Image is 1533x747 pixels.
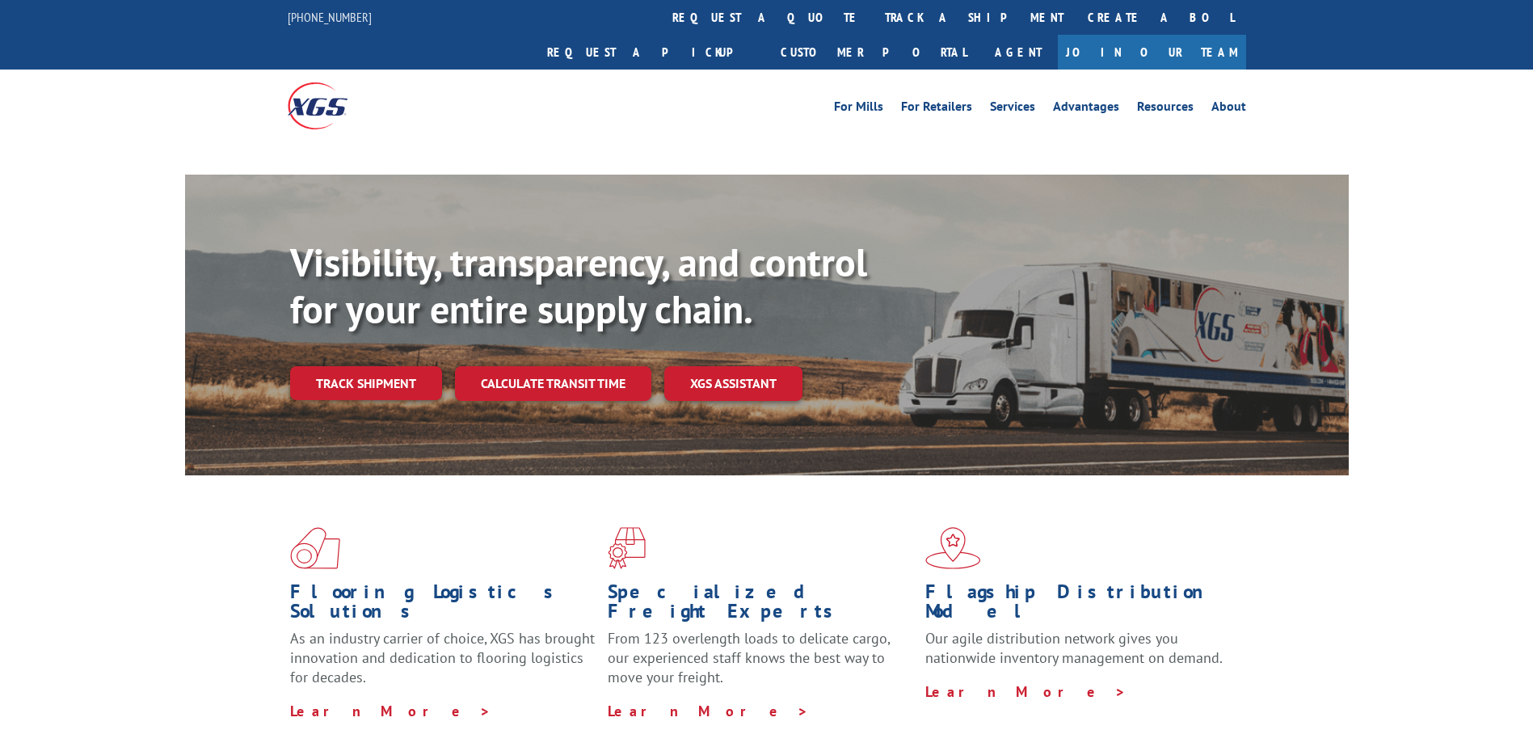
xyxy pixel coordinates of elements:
[608,629,913,701] p: From 123 overlength loads to delicate cargo, our experienced staff knows the best way to move you...
[288,9,372,25] a: [PHONE_NUMBER]
[979,35,1058,70] a: Agent
[1211,100,1246,118] a: About
[1137,100,1194,118] a: Resources
[925,582,1231,629] h1: Flagship Distribution Model
[990,100,1035,118] a: Services
[608,702,809,720] a: Learn More >
[290,237,867,334] b: Visibility, transparency, and control for your entire supply chain.
[455,366,651,401] a: Calculate transit time
[608,527,646,569] img: xgs-icon-focused-on-flooring-red
[1058,35,1246,70] a: Join Our Team
[901,100,972,118] a: For Retailers
[290,582,596,629] h1: Flooring Logistics Solutions
[769,35,979,70] a: Customer Portal
[925,629,1223,667] span: Our agile distribution network gives you nationwide inventory management on demand.
[834,100,883,118] a: For Mills
[290,527,340,569] img: xgs-icon-total-supply-chain-intelligence-red
[290,629,595,686] span: As an industry carrier of choice, XGS has brought innovation and dedication to flooring logistics...
[664,366,802,401] a: XGS ASSISTANT
[290,702,491,720] a: Learn More >
[608,582,913,629] h1: Specialized Freight Experts
[1053,100,1119,118] a: Advantages
[535,35,769,70] a: Request a pickup
[925,682,1127,701] a: Learn More >
[290,366,442,400] a: Track shipment
[925,527,981,569] img: xgs-icon-flagship-distribution-model-red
